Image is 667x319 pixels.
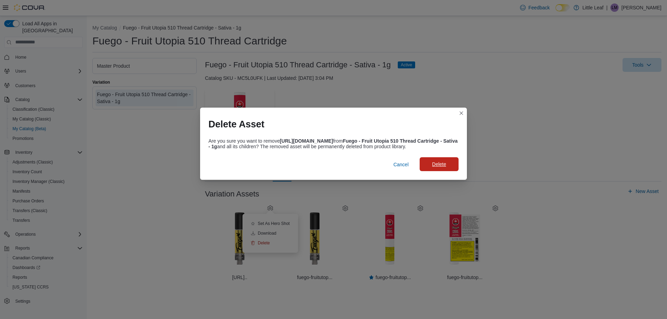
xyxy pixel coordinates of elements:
[208,138,459,149] p: Are you sure you want to remove from and all its children? The removed asset will be permanently ...
[390,158,411,171] button: Cancel
[457,109,466,117] button: Closes this modal window
[420,157,459,171] button: Delete
[393,161,409,168] span: Cancel
[280,138,333,144] b: [URL][DOMAIN_NAME]
[208,119,264,130] h1: Delete Asset
[432,161,446,168] span: Delete
[208,138,458,149] b: Fuego - Fruit Utopia 510 Thread Cartridge - Sativa - 1g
